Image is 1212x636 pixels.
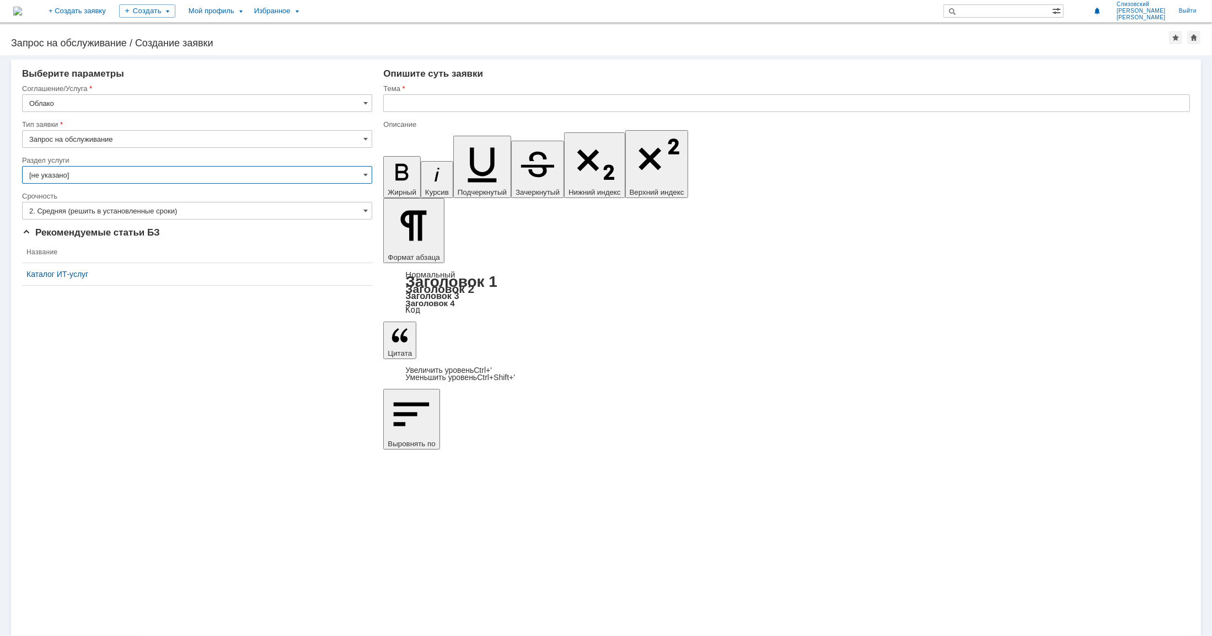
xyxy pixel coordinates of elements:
a: Заголовок 4 [405,298,454,308]
span: Рекомендуемые статьи БЗ [22,227,160,238]
a: Код [405,305,420,315]
span: Ctrl+Shift+' [477,373,515,382]
a: Нормальный [405,270,455,279]
div: Раздел услуги [22,157,370,164]
button: Подчеркнутый [453,136,511,198]
span: Нижний индекс [569,188,621,196]
a: Каталог ИТ-услуг [26,270,368,279]
span: Зачеркнутый [516,188,560,196]
button: Цитата [383,322,416,359]
div: Описание [383,121,1188,128]
div: Срочность [22,193,370,200]
a: Заголовок 3 [405,291,459,301]
span: Верхний индекс [630,188,684,196]
a: Заголовок 1 [405,273,497,290]
span: [PERSON_NAME] [1117,14,1166,21]
button: Формат абзаца [383,198,444,263]
div: Формат абзаца [383,271,1190,314]
div: Сделать домашней страницей [1187,31,1200,44]
a: Перейти на домашнюю страницу [13,7,22,15]
span: Ctrl+' [474,366,492,375]
div: Добавить в избранное [1169,31,1182,44]
div: Тип заявки [22,121,370,128]
a: Заголовок 2 [405,282,474,295]
span: Выберите параметры [22,68,124,79]
a: Increase [405,366,492,375]
button: Нижний индекс [564,132,625,198]
div: Создать [119,4,175,18]
img: logo [13,7,22,15]
span: Опишите суть заявки [383,68,483,79]
div: Запрос на обслуживание / Создание заявки [11,38,1169,49]
span: [PERSON_NAME] [1117,8,1166,14]
a: Decrease [405,373,515,382]
span: Слизовский [1117,1,1166,8]
button: Зачеркнутый [511,141,564,198]
div: Цитата [383,367,1190,381]
span: Выровнять по [388,440,435,448]
span: Расширенный поиск [1052,5,1063,15]
button: Курсив [421,161,453,198]
span: Курсив [425,188,449,196]
div: Тема [383,85,1188,92]
button: Жирный [383,156,421,198]
th: Название [22,242,372,263]
button: Выровнять по [383,389,439,450]
span: Цитата [388,349,412,357]
div: Соглашение/Услуга [22,85,370,92]
span: Подчеркнутый [458,188,507,196]
button: Верхний индекс [625,130,689,198]
span: Формат абзаца [388,253,439,261]
span: Жирный [388,188,416,196]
